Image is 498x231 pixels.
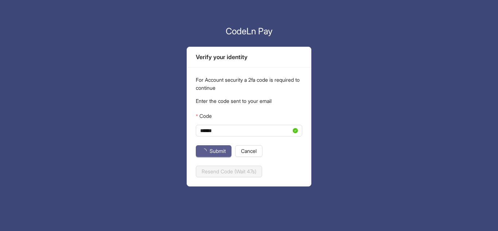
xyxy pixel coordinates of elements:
[200,127,291,135] input: Code
[210,147,226,155] span: Submit
[196,76,302,92] p: For Account security a 2fa code is required to continue
[241,147,257,155] span: Cancel
[196,110,211,122] label: Code
[196,145,232,157] button: Submit
[202,168,256,176] span: Resend Code (Wait 47s)
[235,145,262,157] button: Cancel
[196,97,302,105] p: Enter the code sent to your email
[196,53,302,62] div: Verify your identity
[187,25,311,38] p: CodeLn Pay
[196,166,262,177] button: Resend Code (Wait 47s)
[201,148,207,154] span: loading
